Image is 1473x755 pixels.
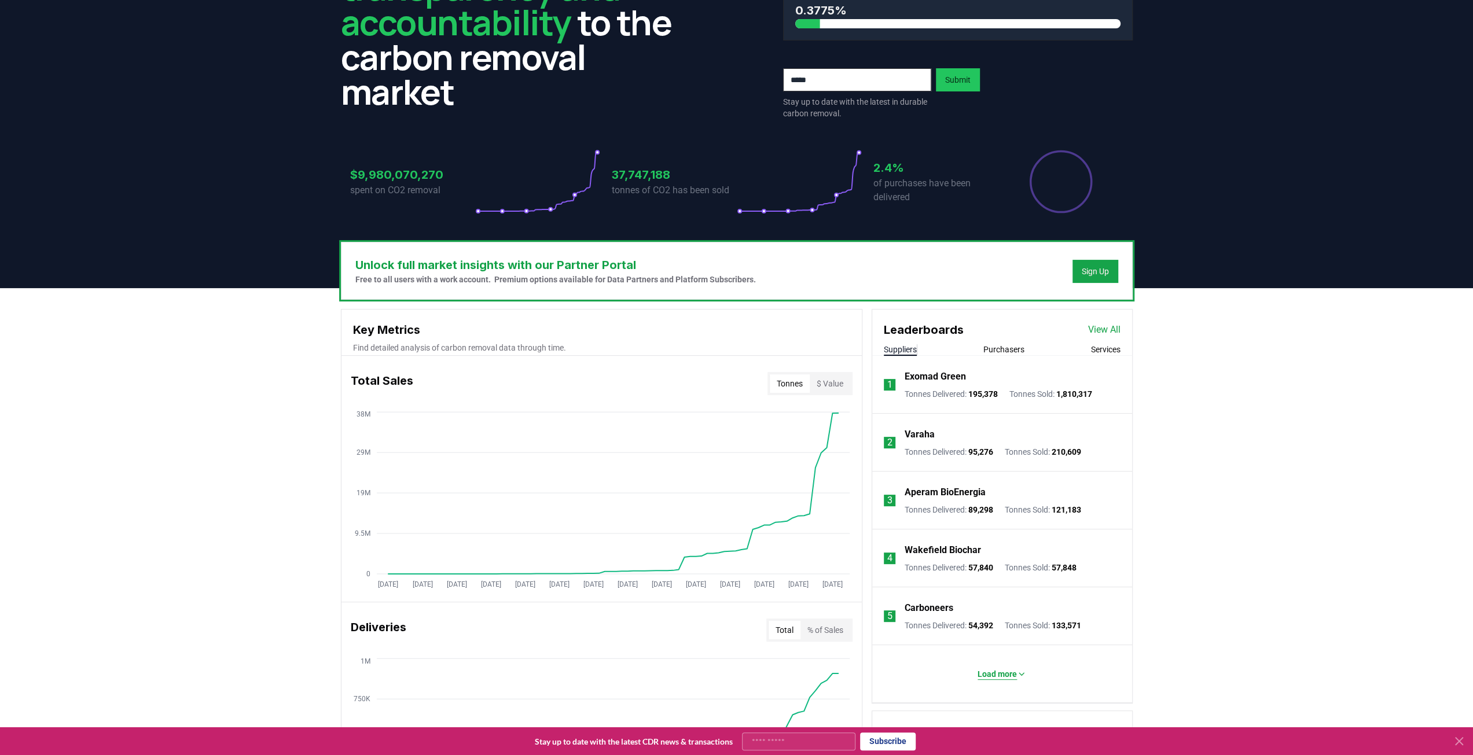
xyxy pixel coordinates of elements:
tspan: [DATE] [583,580,603,588]
a: Wakefield Biochar [905,543,981,557]
h3: 0.3775% [795,2,1121,19]
tspan: [DATE] [412,580,432,588]
h3: Leaderboards [884,321,964,338]
span: 57,848 [1052,563,1077,572]
p: 5 [887,609,892,623]
tspan: [DATE] [651,580,671,588]
tspan: 750K [353,695,370,703]
span: 1,810,317 [1056,389,1092,399]
span: 95,276 [968,447,993,456]
span: 54,392 [968,621,993,630]
p: 1 [887,378,892,392]
p: Tonnes Delivered : [905,562,993,573]
p: Tonnes Sold : [1005,620,1081,631]
tspan: [DATE] [617,580,637,588]
p: 2 [887,436,892,450]
p: Tonnes Sold : [1005,504,1081,515]
p: Tonnes Delivered : [905,504,993,515]
p: Tonnes Delivered : [905,446,993,458]
tspan: [DATE] [719,580,740,588]
p: 3 [887,493,892,507]
tspan: 19M [356,489,370,497]
tspan: [DATE] [754,580,774,588]
p: spent on CO2 removal [350,183,475,197]
span: 121,183 [1052,505,1081,514]
span: 210,609 [1052,447,1081,456]
tspan: [DATE] [685,580,706,588]
tspan: [DATE] [446,580,466,588]
button: Sign Up [1072,260,1118,283]
button: Purchasers [983,344,1024,355]
tspan: [DATE] [515,580,535,588]
p: tonnes of CO2 has been sold [612,183,737,197]
button: Services [1091,344,1121,355]
a: Aperam BioEnergia [905,485,986,499]
a: Exomad Green [905,370,966,384]
button: Tonnes [770,374,810,393]
p: Stay up to date with the latest in durable carbon removal. [783,96,931,119]
h3: Total Sales [351,372,413,395]
button: $ Value [810,374,850,393]
button: Suppliers [884,344,917,355]
a: Sign Up [1082,266,1109,277]
a: View All [1088,323,1121,337]
p: Tonnes Delivered : [905,620,993,631]
span: 89,298 [968,505,993,514]
button: % of Sales [800,621,850,639]
span: 195,378 [968,389,998,399]
tspan: [DATE] [549,580,569,588]
a: Carboneers [905,601,953,615]
tspan: 38M [356,410,370,418]
p: Tonnes Sold : [1005,446,1081,458]
h3: 37,747,188 [612,166,737,183]
div: Percentage of sales delivered [1028,149,1093,214]
span: 133,571 [1052,621,1081,630]
p: of purchases have been delivered [873,176,998,204]
p: Tonnes Delivered : [905,388,998,400]
tspan: [DATE] [788,580,808,588]
h3: Latest Purchases [886,725,1118,742]
p: Free to all users with a work account. Premium options available for Data Partners and Platform S... [355,274,756,285]
tspan: 9.5M [354,529,370,537]
tspan: [DATE] [480,580,501,588]
button: Submit [936,68,980,91]
tspan: [DATE] [822,580,843,588]
tspan: 29M [356,448,370,456]
h3: 2.4% [873,159,998,176]
p: Tonnes Sold : [1005,562,1077,573]
a: Varaha [905,428,935,441]
button: Total [769,621,800,639]
tspan: 0 [366,570,370,578]
h3: Key Metrics [353,321,850,338]
h3: Deliveries [351,618,406,642]
tspan: 1M [360,657,370,665]
button: Load more [968,662,1035,686]
p: Find detailed analysis of carbon removal data through time. [353,342,850,353]
span: 57,840 [968,563,993,572]
tspan: [DATE] [378,580,398,588]
h3: $9,980,070,270 [350,166,475,183]
p: Load more [978,668,1017,680]
p: 4 [887,551,892,565]
p: Tonnes Sold : [1009,388,1092,400]
h3: Unlock full market insights with our Partner Portal [355,256,756,274]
